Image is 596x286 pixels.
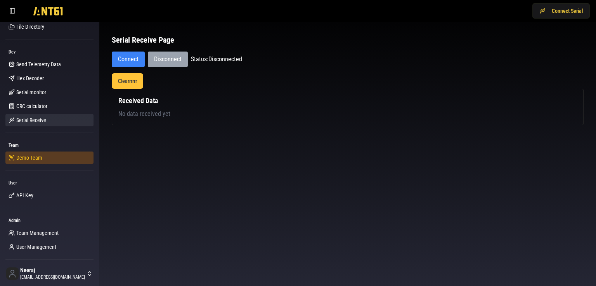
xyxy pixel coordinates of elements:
span: Team Management [16,229,59,237]
span: Send Telemetry Data [16,60,61,68]
div: User [5,177,94,189]
a: Hex Decoder [5,72,94,84]
div: Admin [5,214,94,227]
div: Dev [5,46,94,58]
a: API Key [5,189,94,202]
button: Connect [112,52,145,67]
a: Serial Receive [5,114,94,126]
a: Team Management [5,227,94,239]
button: Neeraj[EMAIL_ADDRESS][DOMAIN_NAME] [3,264,96,283]
h2: Received Data [118,95,577,106]
a: Send Telemetry Data [5,58,94,71]
a: File Directory [5,21,94,33]
span: Serial monitor [16,88,46,96]
span: API Key [16,191,33,199]
span: Status: Disconnected [191,55,242,63]
button: Connect Serial [532,3,590,19]
h1: Serial Receive Page [112,34,584,45]
span: Serial Receive [16,116,46,124]
span: Demo Team [16,154,42,162]
span: File Directory [16,23,44,31]
p: No data received yet [118,109,577,119]
div: Team [5,139,94,152]
button: Clearrrrrr [112,73,143,89]
span: CRC calculator [16,102,47,110]
span: Hex Decoder [16,74,44,82]
a: Serial monitor [5,86,94,98]
span: Neeraj [20,267,85,274]
a: User Management [5,241,94,253]
a: Demo Team [5,152,94,164]
button: Disconnect [148,52,188,67]
span: User Management [16,243,56,251]
a: CRC calculator [5,100,94,112]
span: [EMAIL_ADDRESS][DOMAIN_NAME] [20,274,85,280]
